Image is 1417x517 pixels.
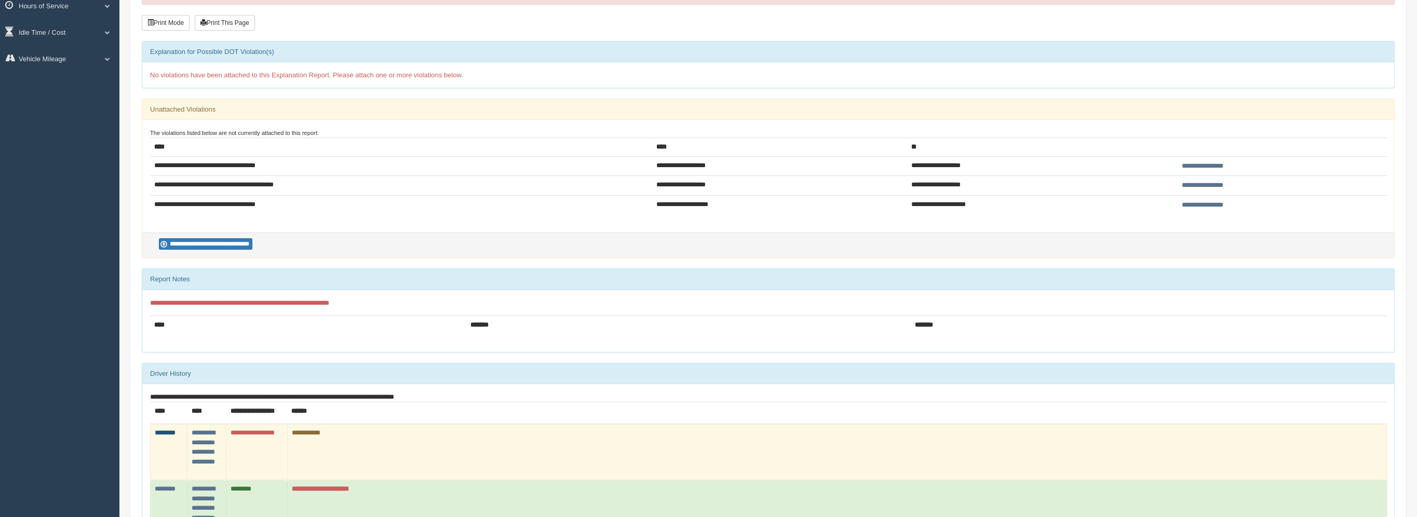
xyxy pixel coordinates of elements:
button: Print Mode [142,15,190,31]
span: No violations have been attached to this Explanation Report. Please attach one or more violations... [150,71,463,79]
div: Report Notes [142,269,1394,290]
small: The violations listed below are not currently attached to this report: [150,130,319,136]
div: Unattached Violations [142,99,1394,120]
button: Print This Page [195,15,255,31]
div: Driver History [142,363,1394,384]
div: Explanation for Possible DOT Violation(s) [142,42,1394,62]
